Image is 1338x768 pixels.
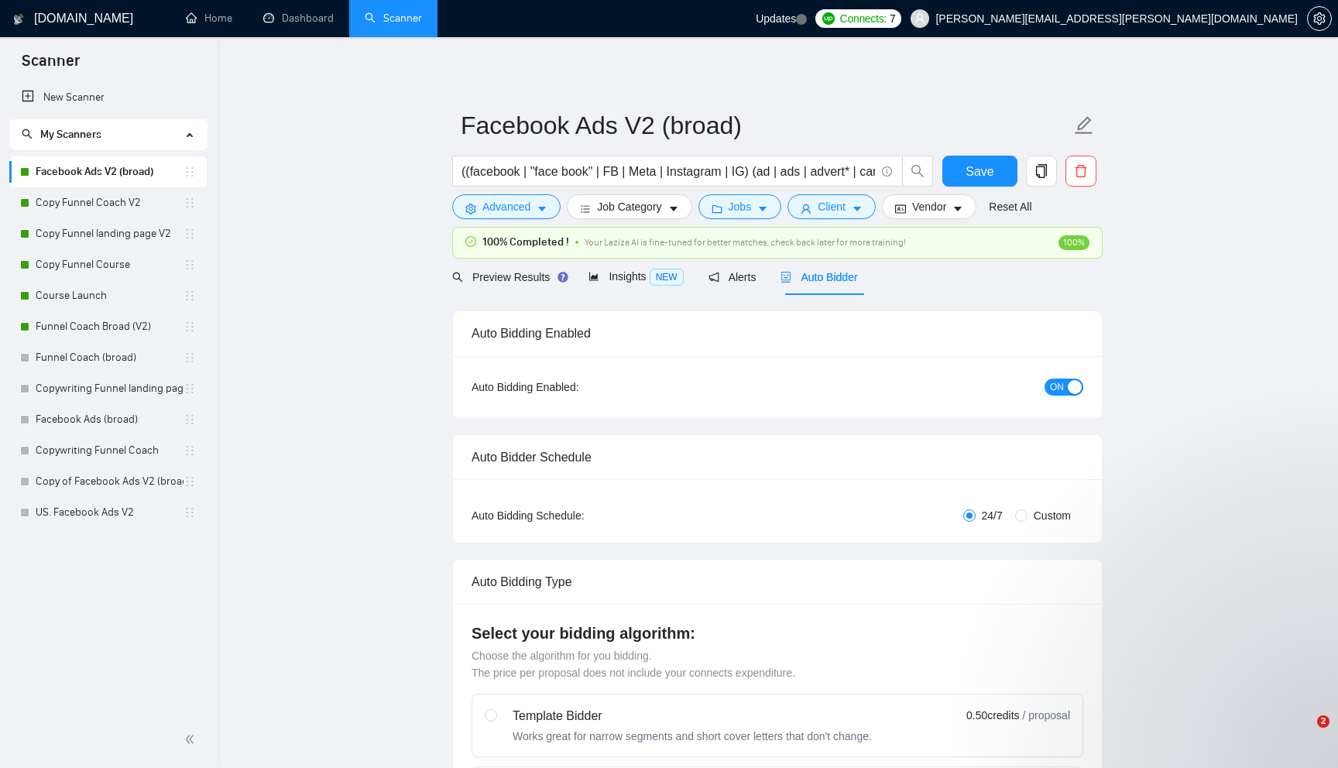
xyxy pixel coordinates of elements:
[890,10,896,27] span: 7
[36,435,184,466] a: Copywriting Funnel Coach
[513,707,872,725] div: Template Bidder
[482,234,569,251] span: 100% Completed !
[698,194,782,219] button: folderJobscaret-down
[9,342,207,373] li: Funnel Coach (broad)
[756,12,796,25] span: Updates
[588,271,599,282] span: area-chart
[787,194,876,219] button: userClientcaret-down
[712,203,722,214] span: folder
[976,507,1009,524] span: 24/7
[184,382,196,395] span: holder
[952,203,963,214] span: caret-down
[9,82,207,113] li: New Scanner
[1058,235,1089,250] span: 100%
[452,272,463,283] span: search
[482,198,530,215] span: Advanced
[708,272,719,283] span: notification
[40,128,101,141] span: My Scanners
[184,413,196,426] span: holder
[1066,164,1096,178] span: delete
[461,162,875,181] input: Search Freelance Jobs...
[22,82,194,113] a: New Scanner
[9,373,207,404] li: Copywriting Funnel landing page
[818,198,846,215] span: Client
[9,249,207,280] li: Copy Funnel Course
[537,203,547,214] span: caret-down
[472,560,1083,604] div: Auto Bidding Type
[36,497,184,528] a: US. Facebook Ads V2
[914,13,925,24] span: user
[9,435,207,466] li: Copywriting Funnel Coach
[465,203,476,214] span: setting
[1074,115,1094,135] span: edit
[1050,379,1064,396] span: ON
[184,197,196,209] span: holder
[966,707,1019,724] span: 0.50 credits
[184,444,196,457] span: holder
[184,321,196,333] span: holder
[585,237,906,248] span: Your Laziza AI is fine-tuned for better matches, check back later for more training!
[9,311,207,342] li: Funnel Coach Broad (V2)
[461,106,1071,145] input: Scanner name...
[472,507,675,524] div: Auto Bidding Schedule:
[966,162,993,181] span: Save
[1065,156,1096,187] button: delete
[1023,708,1070,723] span: / proposal
[942,156,1017,187] button: Save
[1285,715,1323,753] iframe: Intercom live chat
[1308,12,1331,25] span: setting
[36,249,184,280] a: Copy Funnel Course
[36,187,184,218] a: Copy Funnel Coach V2
[1028,507,1077,524] span: Custom
[1307,12,1332,25] a: setting
[903,164,932,178] span: search
[556,270,570,284] div: Tooltip anchor
[1307,6,1332,31] button: setting
[9,156,207,187] li: Facebook Ads V2 (broad)
[882,194,976,219] button: idcardVendorcaret-down
[1026,156,1057,187] button: copy
[840,10,887,27] span: Connects:
[22,128,101,141] span: My Scanners
[184,290,196,302] span: holder
[989,198,1031,215] a: Reset All
[9,466,207,497] li: Copy of Facebook Ads V2 (broad)
[780,272,791,283] span: robot
[708,271,756,283] span: Alerts
[1027,164,1056,178] span: copy
[472,435,1083,479] div: Auto Bidder Schedule
[597,198,661,215] span: Job Category
[472,311,1083,355] div: Auto Bidding Enabled
[902,156,933,187] button: search
[513,729,872,744] div: Works great for narrow segments and short cover letters that don't change.
[852,203,863,214] span: caret-down
[567,194,691,219] button: barsJob Categorycaret-down
[36,156,184,187] a: Facebook Ads V2 (broad)
[36,280,184,311] a: Course Launch
[9,218,207,249] li: Copy Funnel landing page V2
[472,650,795,679] span: Choose the algorithm for you bidding. The price per proposal does not include your connects expen...
[452,271,564,283] span: Preview Results
[13,7,24,32] img: logo
[184,351,196,364] span: holder
[36,373,184,404] a: Copywriting Funnel landing page
[9,50,92,82] span: Scanner
[184,166,196,178] span: holder
[1317,715,1329,728] span: 2
[472,379,675,396] div: Auto Bidding Enabled:
[912,198,946,215] span: Vendor
[729,198,752,215] span: Jobs
[36,342,184,373] a: Funnel Coach (broad)
[9,404,207,435] li: Facebook Ads (broad)
[184,732,200,747] span: double-left
[365,12,422,25] a: searchScanner
[36,466,184,497] a: Copy of Facebook Ads V2 (broad)
[452,194,561,219] button: settingAdvancedcaret-down
[882,166,892,177] span: info-circle
[580,203,591,214] span: bars
[650,269,684,286] span: NEW
[465,236,476,247] span: check-circle
[9,280,207,311] li: Course Launch
[36,404,184,435] a: Facebook Ads (broad)
[184,506,196,519] span: holder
